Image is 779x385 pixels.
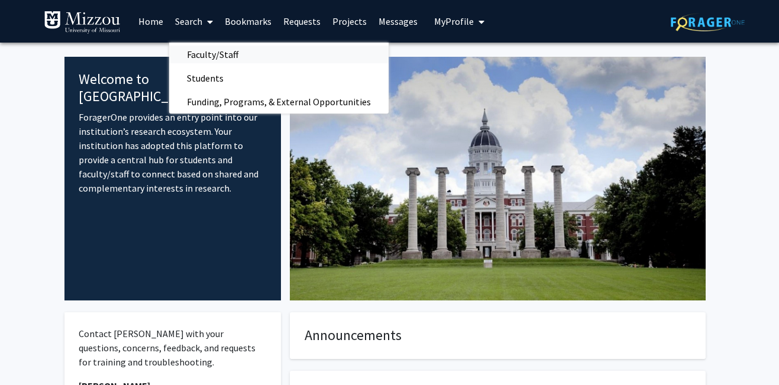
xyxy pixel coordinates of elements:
[219,1,277,42] a: Bookmarks
[373,1,424,42] a: Messages
[169,90,389,114] span: Funding, Programs, & External Opportunities
[434,15,474,27] span: My Profile
[79,71,267,105] h4: Welcome to [GEOGRAPHIC_DATA]
[169,1,219,42] a: Search
[169,66,241,90] span: Students
[671,13,745,31] img: ForagerOne Logo
[132,1,169,42] a: Home
[169,69,389,87] a: Students
[327,1,373,42] a: Projects
[79,110,267,195] p: ForagerOne provides an entry point into our institution’s research ecosystem. Your institution ha...
[44,11,121,34] img: University of Missouri Logo
[169,43,256,66] span: Faculty/Staff
[169,46,389,63] a: Faculty/Staff
[9,332,50,376] iframe: Chat
[305,327,691,344] h4: Announcements
[79,326,267,369] p: Contact [PERSON_NAME] with your questions, concerns, feedback, and requests for training and trou...
[169,93,389,111] a: Funding, Programs, & External Opportunities
[277,1,327,42] a: Requests
[290,57,706,300] img: Cover Image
